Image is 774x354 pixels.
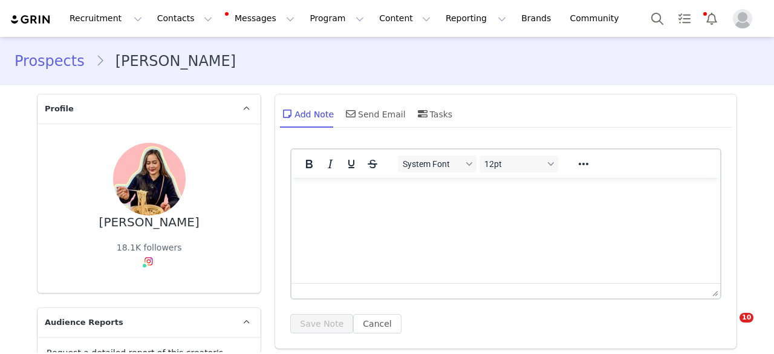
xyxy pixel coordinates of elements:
[280,99,334,128] div: Add Note
[99,215,200,229] div: [PERSON_NAME]
[484,159,544,169] span: 12pt
[403,159,462,169] span: System Font
[302,5,371,32] button: Program
[299,156,319,172] button: Bold
[62,5,149,32] button: Recruitment
[45,103,74,115] span: Profile
[320,156,340,172] button: Italic
[415,99,453,128] div: Tasks
[514,5,562,32] a: Brands
[150,5,220,32] button: Contacts
[733,9,752,28] img: placeholder-profile.jpg
[117,241,182,254] div: 18.1K followers
[341,156,362,172] button: Underline
[715,313,744,342] iframe: Intercom live chat
[343,99,406,128] div: Send Email
[644,5,671,32] button: Search
[438,5,513,32] button: Reporting
[45,316,123,329] span: Audience Reports
[698,5,725,32] button: Notifications
[563,5,632,32] a: Community
[480,156,558,172] button: Font sizes
[740,313,753,323] span: 10
[290,314,353,333] button: Save Note
[113,143,186,215] img: 5a070f41-da1b-4abf-9bec-e2a182f4f359--s.jpg
[726,9,764,28] button: Profile
[15,50,96,72] a: Prospects
[144,257,154,266] img: instagram.svg
[362,156,383,172] button: Strikethrough
[353,314,401,333] button: Cancel
[573,156,594,172] button: Reveal or hide additional toolbar items
[10,14,52,25] img: grin logo
[372,5,438,32] button: Content
[398,156,476,172] button: Fonts
[707,284,720,298] div: Press the Up and Down arrow keys to resize the editor.
[671,5,698,32] a: Tasks
[220,5,302,32] button: Messages
[291,178,720,283] iframe: Rich Text Area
